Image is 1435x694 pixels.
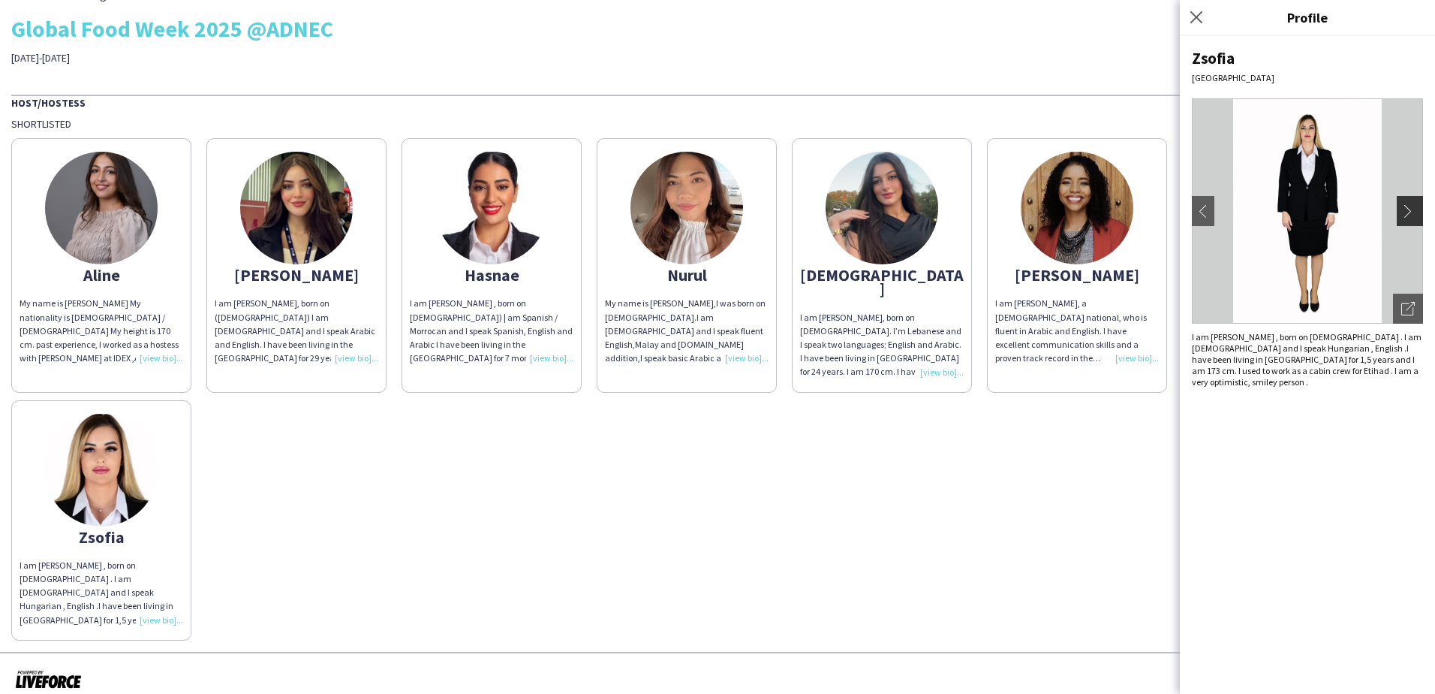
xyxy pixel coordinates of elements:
[435,152,548,264] img: thumb-686ecf40afa70.jpg
[20,560,179,666] span: I am [PERSON_NAME] , born on [DEMOGRAPHIC_DATA] . I am [DEMOGRAPHIC_DATA] and I speak Hungarian ,...
[1192,331,1421,388] span: I am [PERSON_NAME] , born on [DEMOGRAPHIC_DATA] . I am [DEMOGRAPHIC_DATA] and I speak Hungarian ,...
[215,297,378,404] span: I am [PERSON_NAME], born on ([DEMOGRAPHIC_DATA]) I am [DEMOGRAPHIC_DATA] and I speak Arabic and E...
[410,297,573,365] div: I am [PERSON_NAME] , born on [DEMOGRAPHIC_DATA]) | am Spanish / Morrocan and I speak Spanish, Eng...
[11,117,1424,131] div: Shortlisted
[1180,8,1435,27] h3: Profile
[45,152,158,264] img: thumb-6681b11a57181.jpeg
[1393,294,1423,324] div: Open photos pop-in
[1192,98,1423,324] img: Crew avatar or photo
[1192,72,1423,83] div: [GEOGRAPHIC_DATA]
[11,95,1424,110] div: Host/Hostess
[800,311,964,379] div: I am [PERSON_NAME], born on [DEMOGRAPHIC_DATA]. I’m Lebanese and I speak two languages; English a...
[995,297,1159,365] div: I am [PERSON_NAME], a [DEMOGRAPHIC_DATA] national, who is fluent in Arabic and English. I have ex...
[20,268,183,282] div: Aline
[1192,48,1423,68] div: Zsofia
[240,152,353,264] img: thumb-65573fa8c7a8a.png
[11,51,506,65] div: [DATE]-[DATE]
[20,530,183,544] div: Zsofia
[215,268,378,282] div: [PERSON_NAME]
[605,297,769,365] div: My name is [PERSON_NAME],I was born on [DEMOGRAPHIC_DATA].I am [DEMOGRAPHIC_DATA] and I speak flu...
[995,268,1159,282] div: [PERSON_NAME]
[15,668,82,689] img: Powered by Liveforce
[410,268,573,282] div: Hasnae
[630,152,743,264] img: thumb-675ad501e0c1f.jpeg
[1021,152,1133,264] img: thumb-67b4c25aa2fa4.jpeg
[826,152,938,264] img: thumb-66e6b7ba926ce.png
[800,268,964,295] div: [DEMOGRAPHIC_DATA]
[45,414,158,527] img: thumb-68a830bf30412.jpeg
[20,297,183,365] div: My name is [PERSON_NAME] My nationality is [DEMOGRAPHIC_DATA] / [DEMOGRAPHIC_DATA] My height is 1...
[11,17,1424,40] div: Global Food Week 2025 @ADNEC
[605,268,769,282] div: Nurul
